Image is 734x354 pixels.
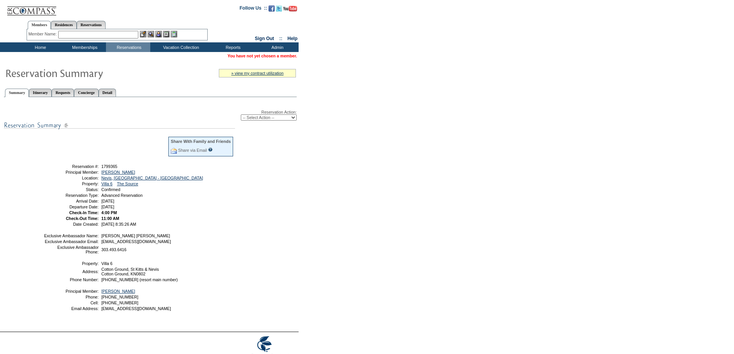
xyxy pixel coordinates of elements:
td: Phone: [44,295,99,299]
strong: Check-Out Time: [66,216,99,221]
a: [PERSON_NAME] [101,289,135,294]
a: » view my contract utilization [231,71,284,75]
strong: Check-In Time: [69,210,99,215]
span: [DATE] 8:35:26 AM [101,222,136,226]
td: Principal Member: [44,289,99,294]
span: Villa 6 [101,261,113,266]
td: Address: [44,267,99,276]
img: Reservaton Summary [5,65,159,81]
span: [PHONE_NUMBER] [101,300,138,305]
img: View [148,31,154,37]
td: Phone Number: [44,277,99,282]
a: [PERSON_NAME] [101,170,135,174]
input: What is this? [208,148,213,152]
div: Reservation Action: [4,110,297,121]
span: 1799365 [101,164,118,169]
span: [DATE] [101,199,114,203]
span: [PHONE_NUMBER] [101,295,138,299]
td: Home [17,42,62,52]
img: b_calculator.gif [171,31,177,37]
span: Confirmed [101,187,120,192]
span: 4:00 PM [101,210,117,215]
td: Vacation Collection [150,42,210,52]
td: Follow Us :: [240,5,267,14]
a: Share via Email [178,148,207,153]
img: b_edit.gif [140,31,146,37]
span: Cotton Ground, St Kitts & Nevis Cotton Ground, KN0802 [101,267,159,276]
span: :: [279,36,282,41]
span: [DATE] [101,205,114,209]
span: You have not yet chosen a member. [228,54,297,58]
a: Subscribe to our YouTube Channel [283,8,297,12]
td: Principal Member: [44,170,99,174]
a: Requests [52,89,74,97]
td: Exclusive Ambassador Name: [44,233,99,238]
span: [EMAIL_ADDRESS][DOMAIN_NAME] [101,306,171,311]
td: Exclusive Ambassador Phone: [44,245,99,254]
td: Location: [44,176,99,180]
a: Reservations [77,21,106,29]
td: Property: [44,181,99,186]
img: subTtlResSummary.gif [4,121,235,130]
a: Become our fan on Facebook [269,8,275,12]
td: Reservation #: [44,164,99,169]
td: Admin [254,42,299,52]
a: Members [28,21,51,29]
a: Help [287,36,297,41]
span: 303.493.6416 [101,247,126,252]
img: Become our fan on Facebook [269,5,275,12]
td: Date Created: [44,222,99,226]
td: Exclusive Ambassador Email: [44,239,99,244]
a: Concierge [74,89,98,97]
td: Reservations [106,42,150,52]
div: Member Name: [29,31,58,37]
td: Reports [210,42,254,52]
span: [EMAIL_ADDRESS][DOMAIN_NAME] [101,239,171,244]
td: Memberships [62,42,106,52]
td: Status: [44,187,99,192]
img: Reservations [163,31,170,37]
span: 11:00 AM [101,216,119,221]
a: Follow us on Twitter [276,8,282,12]
a: Residences [51,21,77,29]
img: Follow us on Twitter [276,5,282,12]
td: Property: [44,261,99,266]
td: Arrival Date: [44,199,99,203]
a: The Source [117,181,138,186]
span: Advanced Reservation [101,193,143,198]
td: Cell: [44,300,99,305]
td: Departure Date: [44,205,99,209]
img: Impersonate [155,31,162,37]
td: Email Address: [44,306,99,311]
a: Detail [99,89,116,97]
div: Share With Family and Friends [171,139,231,144]
a: Sign Out [255,36,274,41]
a: Itinerary [29,89,52,97]
img: Subscribe to our YouTube Channel [283,6,297,12]
span: [PHONE_NUMBER] (resort main number) [101,277,178,282]
td: Reservation Type: [44,193,99,198]
span: [PERSON_NAME] [PERSON_NAME] [101,233,170,238]
a: Villa 6 [101,181,113,186]
a: Summary [5,89,29,97]
a: Nevis, [GEOGRAPHIC_DATA] - [GEOGRAPHIC_DATA] [101,176,203,180]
